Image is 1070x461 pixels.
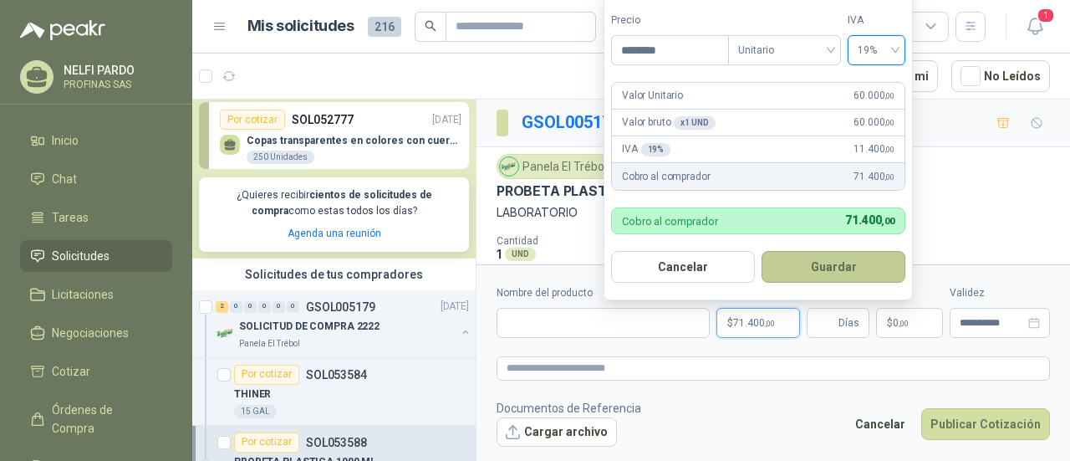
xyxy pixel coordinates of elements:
[247,151,314,164] div: 250 Unidades
[716,308,800,338] p: $71.400,00
[611,13,728,28] label: Precio
[292,110,354,129] p: SOL052777
[500,157,518,176] img: Company Logo
[497,203,1050,222] p: LABORATORIO
[762,251,905,283] button: Guardar
[951,60,1050,92] button: No Leídos
[884,91,894,100] span: ,00
[497,154,614,179] div: Panela El Trébol
[497,417,617,448] button: Cargar archivo
[505,248,536,261] div: UND
[441,299,469,315] p: [DATE]
[234,365,299,385] div: Por cotizar
[622,141,670,157] p: IVA
[220,110,285,130] div: Por cotizar
[950,285,1050,301] label: Validez
[884,172,894,182] span: ,00
[622,88,683,104] p: Valor Unitario
[622,115,716,131] p: Valor bruto
[20,317,172,349] a: Negociaciones
[432,112,461,128] p: [DATE]
[522,112,620,132] a: GSOL005179
[848,13,905,28] label: IVA
[239,319,380,335] p: SOLICITUD DE COMPRA 2222
[846,408,915,440] button: Cancelar
[64,79,168,90] p: PROFINAS SAS
[192,259,476,290] div: Solicitudes de tus compradores
[52,170,77,188] span: Chat
[20,20,105,40] img: Logo peakr
[234,433,299,453] div: Por cotizar
[884,118,894,127] span: ,00
[738,38,831,63] span: Unitario
[887,318,893,328] span: $
[497,399,641,417] p: Documentos de Referencia
[199,102,469,169] a: Por cotizarSOL052777[DATE] Copas transparentes en colores con cuerda (con una marca).250 Unidades
[244,301,257,313] div: 0
[247,14,354,38] h1: Mis solicitudes
[733,318,775,328] span: 71.400
[876,308,943,338] p: $ 0,00
[252,189,432,217] b: cientos de solicitudes de compra
[611,251,755,283] button: Cancelar
[192,358,476,426] a: Por cotizarSOL053584THINER15 GAL
[497,285,710,301] label: Nombre del producto
[622,216,718,227] p: Cobro al comprador
[853,141,894,157] span: 11.400
[306,437,367,448] p: SOL053588
[230,301,242,313] div: 0
[234,387,271,402] p: THINER
[853,169,894,185] span: 71.400
[674,116,715,130] div: x 1 UND
[368,17,401,37] span: 216
[425,20,436,32] span: search
[853,115,894,131] span: 60.000
[20,125,172,156] a: Inicio
[209,187,459,219] p: ¿Quieres recibir como estas todos los días?
[287,301,299,313] div: 0
[52,401,156,438] span: Órdenes de Compra
[20,394,172,444] a: Órdenes de Compra
[522,110,715,136] p: / SOL053588
[858,38,895,63] span: 19%
[884,145,894,154] span: ,00
[239,337,300,351] p: Panela El Trébol
[306,301,375,313] p: GSOL005179
[216,324,236,344] img: Company Logo
[765,319,775,328] span: ,00
[234,405,277,418] div: 15 GAL
[52,247,110,265] span: Solicitudes
[881,216,894,227] span: ,00
[1020,12,1050,42] button: 1
[20,240,172,272] a: Solicitudes
[52,285,114,304] span: Licitaciones
[1037,8,1055,23] span: 1
[853,88,894,104] span: 60.000
[641,143,671,156] div: 19 %
[20,356,172,387] a: Cotizar
[306,369,367,381] p: SOL053584
[497,182,689,200] p: PROBETA PLASTICA 1000 ML
[52,324,129,342] span: Negociaciones
[20,202,172,233] a: Tareas
[921,408,1050,440] button: Publicar Cotización
[52,131,79,150] span: Inicio
[64,64,168,76] p: NELFI PARDO
[258,301,271,313] div: 0
[288,228,381,239] a: Agenda una reunión
[216,301,228,313] div: 2
[20,279,172,310] a: Licitaciones
[216,297,472,351] a: 2 0 0 0 0 0 GSOL005179[DATE] Company LogoSOLICITUD DE COMPRA 2222Panela El Trébol
[497,235,690,247] p: Cantidad
[52,208,89,227] span: Tareas
[273,301,285,313] div: 0
[20,163,172,195] a: Chat
[52,362,90,381] span: Cotizar
[845,213,894,227] span: 71.400
[838,309,859,337] span: Días
[622,169,710,185] p: Cobro al comprador
[899,319,909,328] span: ,00
[893,318,909,328] span: 0
[497,247,502,261] p: 1
[247,135,461,146] p: Copas transparentes en colores con cuerda (con una marca).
